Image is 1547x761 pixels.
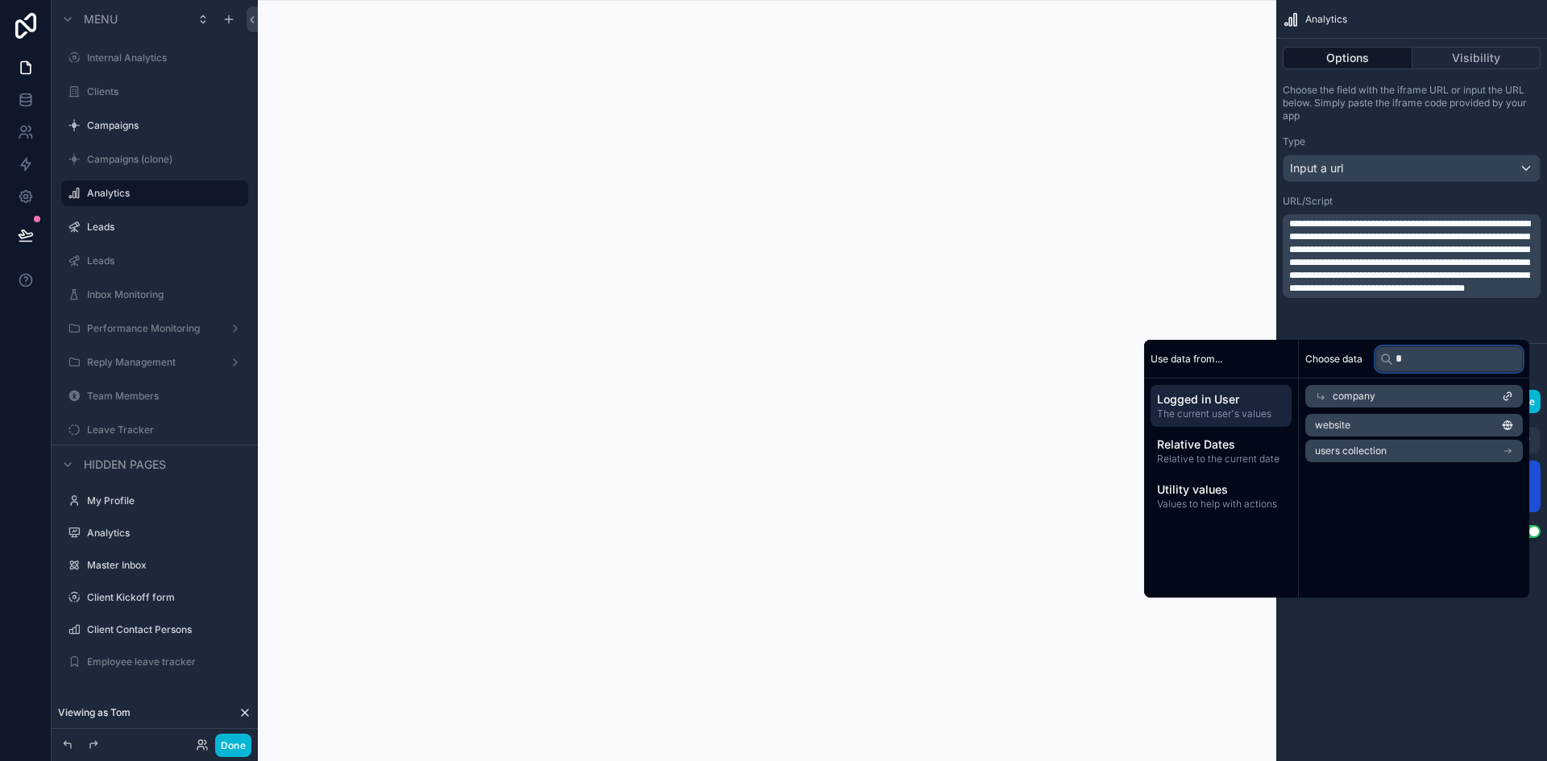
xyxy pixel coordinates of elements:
label: URL/Script [1283,195,1333,208]
span: Choose data [1305,353,1362,366]
label: My Profile [87,494,245,507]
label: Leads [87,221,245,234]
label: Clients [87,85,245,98]
span: The current user's values [1157,407,1285,420]
label: Campaigns [87,119,245,132]
label: Leads [87,254,245,267]
button: Input a url [1283,155,1541,182]
button: Visibility [1412,47,1541,69]
span: Values to help with actions [1157,498,1285,511]
label: Employee leave tracker [87,656,245,668]
label: Leave Tracker [87,424,245,436]
button: Options [1283,47,1412,69]
span: Menu [84,11,118,27]
span: Logged in User [1157,391,1285,407]
label: Reply Management [87,356,222,369]
span: company [1333,390,1375,403]
span: Viewing as Tom [58,706,131,719]
label: Team Members [87,390,245,403]
span: Input a url [1290,160,1343,176]
span: Relative Dates [1157,436,1285,453]
span: users collection [1315,445,1387,457]
label: Performance Monitoring [87,322,222,335]
span: Utility values [1157,482,1285,498]
label: Client Kickoff form [87,591,245,604]
div: scrollable content [1299,407,1529,469]
label: Master Inbox [87,559,245,572]
p: Choose the field with the iframe URL or input the URL below. Simply paste the iframe code provide... [1283,84,1541,122]
span: Use data from... [1151,353,1222,366]
label: Type [1283,135,1305,148]
label: Analytics [87,187,238,200]
div: scrollable content [1283,214,1541,298]
button: Done [215,734,251,757]
label: Analytics [87,527,245,540]
span: Hidden pages [84,457,166,473]
label: Campaigns (clone) [87,153,245,166]
label: Internal Analytics [87,52,245,64]
span: website [1315,419,1350,432]
label: Client Contact Persons [87,623,245,636]
div: scrollable content [1144,378,1298,523]
span: Analytics [1305,13,1347,26]
span: Relative to the current date [1157,453,1285,465]
label: Inbox Monitoring [87,288,245,301]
